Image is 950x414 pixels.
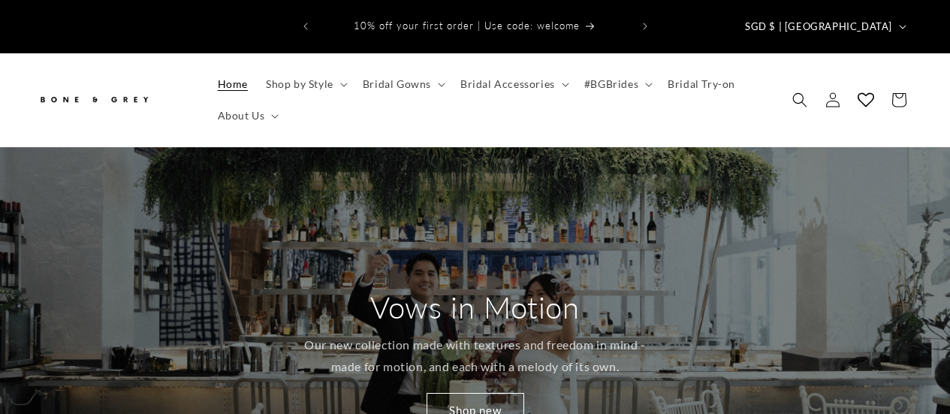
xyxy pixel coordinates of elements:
summary: Search [783,83,816,116]
summary: Bridal Accessories [451,68,575,100]
button: Previous announcement [289,12,322,41]
span: Shop by Style [266,77,333,91]
a: Bone and Grey Bridal [32,82,194,118]
summary: #BGBrides [575,68,659,100]
button: Next announcement [629,12,662,41]
span: #BGBrides [584,77,638,91]
summary: Bridal Gowns [354,68,451,100]
a: Bridal Try-on [659,68,744,100]
span: 10% off your first order | Use code: welcome [354,20,580,32]
span: Bridal Gowns [363,77,431,91]
summary: Shop by Style [257,68,354,100]
span: Home [218,77,248,91]
a: Home [209,68,257,100]
span: About Us [218,109,265,122]
span: Bridal Accessories [460,77,555,91]
button: SGD $ | [GEOGRAPHIC_DATA] [736,12,912,41]
span: Bridal Try-on [668,77,735,91]
p: Our new collection made with textures and freedom in mind - made for motion, and each with a melo... [297,334,653,378]
img: Bone and Grey Bridal [38,87,150,112]
h2: Vows in Motion [370,288,579,327]
span: SGD $ | [GEOGRAPHIC_DATA] [745,20,892,35]
summary: About Us [209,100,285,131]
